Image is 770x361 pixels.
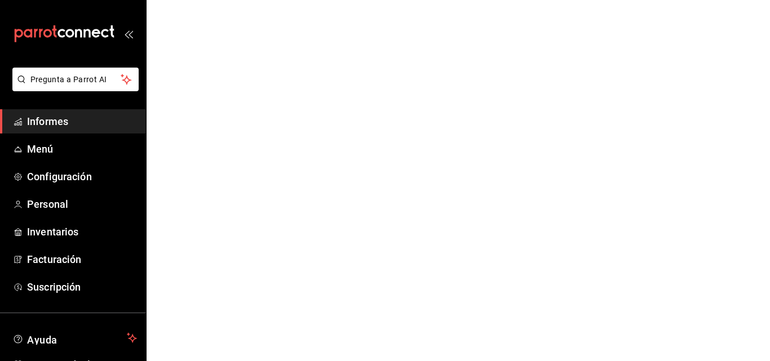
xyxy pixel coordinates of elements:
[27,198,68,210] font: Personal
[27,281,81,293] font: Suscripción
[30,75,107,84] font: Pregunta a Parrot AI
[27,171,92,182] font: Configuración
[124,29,133,38] button: abrir_cajón_menú
[12,68,139,91] button: Pregunta a Parrot AI
[27,115,68,127] font: Informes
[27,226,78,238] font: Inventarios
[27,334,57,346] font: Ayuda
[27,253,81,265] font: Facturación
[27,143,54,155] font: Menú
[8,82,139,93] a: Pregunta a Parrot AI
